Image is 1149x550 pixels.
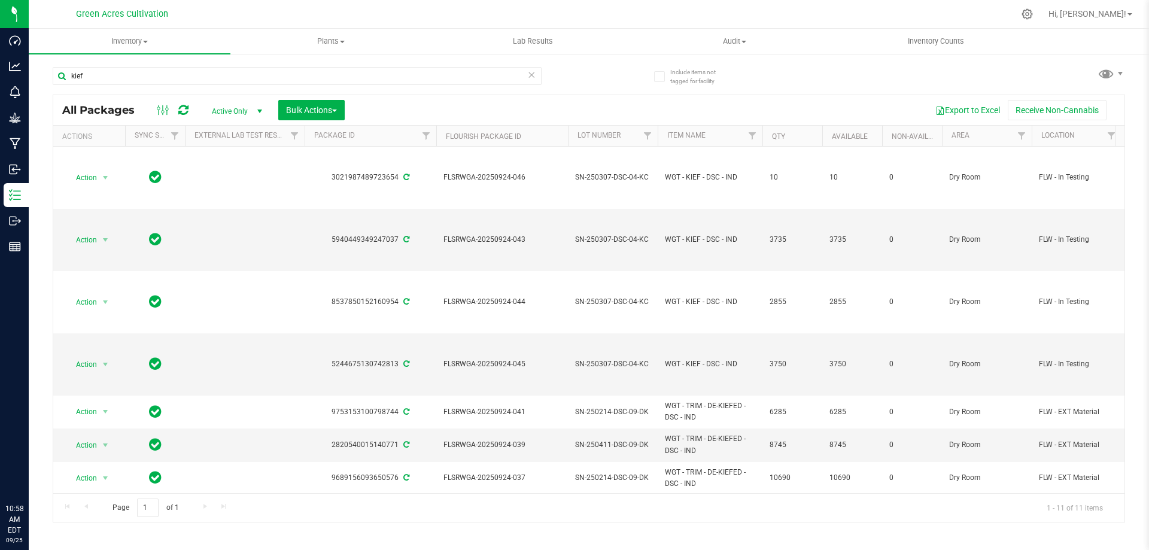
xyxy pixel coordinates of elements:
[665,234,755,245] span: WGT - KIEF - DSC - IND
[1041,131,1075,139] a: Location
[446,132,521,141] a: Flourish Package ID
[634,36,835,47] span: Audit
[770,358,815,370] span: 3750
[5,503,23,536] p: 10:58 AM EDT
[303,439,438,451] div: 2820540015140771
[670,68,730,86] span: Include items not tagged for facility
[575,472,651,484] span: SN-250214-DSC-09-DK
[9,189,21,201] inline-svg: Inventory
[949,234,1025,245] span: Dry Room
[829,406,875,418] span: 6285
[829,439,875,451] span: 8745
[892,36,980,47] span: Inventory Counts
[1039,234,1114,245] span: FLW - In Testing
[829,234,875,245] span: 3735
[575,172,651,183] span: SN-250307-DSC-04-KC
[665,433,755,456] span: WGT - TRIM - DE-KIEFED - DSC - IND
[949,406,1025,418] span: Dry Room
[667,131,706,139] a: Item Name
[949,296,1025,308] span: Dry Room
[35,452,50,467] iframe: Resource center unread badge
[303,296,438,308] div: 8537850152160954
[889,406,935,418] span: 0
[835,29,1037,54] a: Inventory Counts
[5,536,23,545] p: 09/25
[278,100,345,120] button: Bulk Actions
[9,138,21,150] inline-svg: Manufacturing
[102,499,189,517] span: Page of 1
[98,437,113,454] span: select
[98,169,113,186] span: select
[1012,126,1032,146] a: Filter
[829,296,875,308] span: 2855
[149,469,162,486] span: In Sync
[770,406,815,418] span: 6285
[149,403,162,420] span: In Sync
[12,454,48,490] iframe: Resource center
[402,173,409,181] span: Sync from Compliance System
[770,439,815,451] span: 8745
[892,132,945,141] a: Non-Available
[65,294,98,311] span: Action
[303,234,438,245] div: 5940449349247037
[9,163,21,175] inline-svg: Inbound
[443,439,561,451] span: FLSRWGA-20250924-039
[1039,358,1114,370] span: FLW - In Testing
[665,296,755,308] span: WGT - KIEF - DSC - IND
[575,234,651,245] span: SN-250307-DSC-04-KC
[402,235,409,244] span: Sync from Compliance System
[1037,499,1112,516] span: 1 - 11 of 11 items
[770,472,815,484] span: 10690
[829,172,875,183] span: 10
[314,131,355,139] a: Package ID
[402,408,409,416] span: Sync from Compliance System
[1039,406,1114,418] span: FLW - EXT Material
[303,406,438,418] div: 9753153100798744
[1008,100,1107,120] button: Receive Non-Cannabis
[1039,472,1114,484] span: FLW - EXT Material
[303,358,438,370] div: 5244675130742813
[149,231,162,248] span: In Sync
[443,296,561,308] span: FLSRWGA-20250924-044
[165,126,185,146] a: Filter
[231,36,431,47] span: Plants
[65,169,98,186] span: Action
[9,241,21,253] inline-svg: Reports
[194,131,288,139] a: External Lab Test Result
[770,234,815,245] span: 3735
[889,358,935,370] span: 0
[286,105,337,115] span: Bulk Actions
[417,126,436,146] a: Filter
[634,29,835,54] a: Audit
[98,232,113,248] span: select
[402,473,409,482] span: Sync from Compliance System
[829,358,875,370] span: 3750
[829,472,875,484] span: 10690
[1039,439,1114,451] span: FLW - EXT Material
[889,439,935,451] span: 0
[230,29,432,54] a: Plants
[149,293,162,310] span: In Sync
[402,360,409,368] span: Sync from Compliance System
[1039,296,1114,308] span: FLW - In Testing
[743,126,762,146] a: Filter
[443,172,561,183] span: FLSRWGA-20250924-046
[98,356,113,373] span: select
[303,472,438,484] div: 9689156093650576
[527,67,536,83] span: Clear
[889,472,935,484] span: 0
[575,296,651,308] span: SN-250307-DSC-04-KC
[1102,126,1121,146] a: Filter
[9,215,21,227] inline-svg: Outbound
[149,169,162,186] span: In Sync
[665,400,755,423] span: WGT - TRIM - DE-KIEFED - DSC - IND
[443,406,561,418] span: FLSRWGA-20250924-041
[9,86,21,98] inline-svg: Monitoring
[65,356,98,373] span: Action
[135,131,181,139] a: Sync Status
[772,132,785,141] a: Qty
[149,355,162,372] span: In Sync
[432,29,634,54] a: Lab Results
[29,36,230,47] span: Inventory
[65,403,98,420] span: Action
